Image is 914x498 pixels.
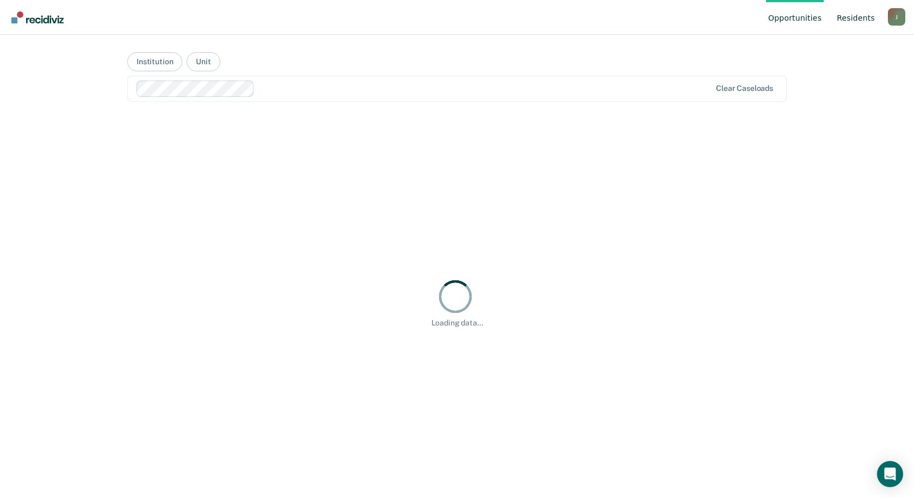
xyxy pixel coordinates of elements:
[888,8,905,26] button: Profile dropdown button
[431,318,483,328] div: Loading data...
[877,461,903,487] div: Open Intercom Messenger
[11,11,64,23] img: Recidiviz
[127,52,182,71] button: Institution
[716,84,773,93] div: Clear caseloads
[187,52,220,71] button: Unit
[888,8,905,26] div: J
